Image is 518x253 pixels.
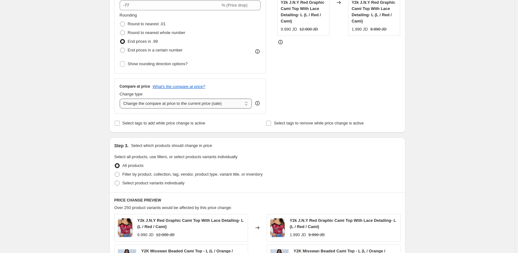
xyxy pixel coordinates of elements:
[290,232,306,238] div: 1.990 JD
[128,39,158,44] span: End prices in .99
[114,205,232,210] span: Over 250 product variants would be affected by this price change:
[131,143,212,149] p: Select which products should change in price
[114,143,129,149] h2: Step 3.
[120,0,220,10] input: -15
[128,22,165,26] span: Round to nearest .01
[128,30,185,35] span: Round to nearest whole number
[122,163,144,168] span: All products
[254,100,261,106] div: help
[137,232,154,238] div: 9.990 JD
[309,232,325,238] strike: 9.990 JD
[137,218,244,229] span: Y2k J.N.Y Red Graphic Cami Top With Lace Detailing- L (L / Red / Cami)
[270,218,285,237] img: 17E250BA-B89E-44A3-8A00-0195BF93C7BB_80x.jpg
[114,154,237,159] span: Select all products, use filters, or select products variants individually
[156,232,175,238] strike: 12.000 JD
[128,61,188,66] span: Show rounding direction options?
[120,92,143,96] span: Change type
[290,218,396,229] span: Y2k J.N.Y Red Graphic Cami Top With Lace Detailing- L (L / Red / Cami)
[122,181,185,185] span: Select product variants individually
[118,218,132,237] img: 17E250BA-B89E-44A3-8A00-0195BF93C7BB_80x.jpg
[281,26,297,32] div: 9.990 JD
[114,198,400,203] h6: PRICE CHANGE PREVIEW
[274,121,364,125] span: Select tags to remove while price change is active
[122,172,263,177] span: Filter by product, collection, tag, vendor, product type, variant title, or inventory
[120,84,150,89] h3: Compare at price
[352,26,368,32] div: 1.990 JD
[153,84,205,89] button: What's the compare at price?
[128,48,183,52] span: End prices in a certain number
[122,121,205,125] span: Select tags to add while price change is active
[300,26,318,32] strike: 12.000 JD
[222,3,247,7] span: % (Price drop)
[370,26,386,32] strike: 9.990 JD
[120,13,137,17] span: Rounding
